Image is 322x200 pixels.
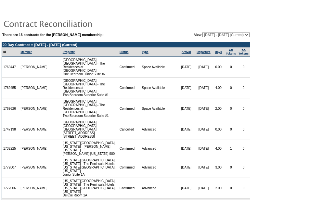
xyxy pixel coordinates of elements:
[140,178,177,199] td: Advanced
[19,140,49,157] td: [PERSON_NAME]
[195,78,212,98] td: [DATE]
[238,49,249,55] a: SGTokens
[195,157,212,178] td: [DATE]
[140,57,177,78] td: Space Available
[177,140,195,157] td: [DATE]
[140,119,177,140] td: Advanced
[212,140,225,157] td: 4.00
[118,119,141,140] td: Cancelled
[2,47,19,57] td: Id
[20,50,32,54] a: Member
[177,119,195,140] td: [DATE]
[19,119,49,140] td: [PERSON_NAME]
[225,119,237,140] td: 0
[195,178,212,199] td: [DATE]
[118,178,141,199] td: Confirmed
[2,42,250,47] td: 20 Day Contract :: [DATE] - [DATE] (Current)
[118,57,141,78] td: Confirmed
[237,57,250,78] td: 0
[197,50,211,54] a: Departure
[195,140,212,157] td: [DATE]
[237,78,250,98] td: 0
[226,49,236,55] a: ARTokens
[61,157,118,178] td: [US_STATE][GEOGRAPHIC_DATA], [US_STATE] - The Peninsula Hotels: [US_STATE][GEOGRAPHIC_DATA], [US_...
[212,57,225,78] td: 0.00
[118,157,141,178] td: Confirmed
[2,140,19,157] td: 1732225
[140,78,177,98] td: Space Available
[212,98,225,119] td: 2.00
[19,98,49,119] td: [PERSON_NAME]
[237,157,250,178] td: 0
[140,98,177,119] td: Space Available
[3,17,133,30] img: pgTtlContractReconciliation.gif
[61,119,118,140] td: [GEOGRAPHIC_DATA], [GEOGRAPHIC_DATA] - [GEOGRAPHIC_DATA][STREET_ADDRESS] [STREET_ADDRESS]
[182,50,191,54] a: Arrival
[2,78,19,98] td: 1769455
[177,57,195,78] td: [DATE]
[2,178,19,199] td: 1772006
[162,32,250,37] td: View:
[212,157,225,178] td: 3.00
[118,98,141,119] td: Confirmed
[61,57,118,78] td: [GEOGRAPHIC_DATA], [GEOGRAPHIC_DATA] - The Residences at [GEOGRAPHIC_DATA] One Bedroom Junior Sui...
[215,50,222,54] a: Days
[19,57,49,78] td: [PERSON_NAME]
[19,178,49,199] td: [PERSON_NAME]
[225,178,237,199] td: 0
[237,98,250,119] td: 0
[225,140,237,157] td: 1
[118,140,141,157] td: Confirmed
[61,178,118,199] td: [US_STATE][GEOGRAPHIC_DATA], [US_STATE] - The Peninsula Hotels: [US_STATE][GEOGRAPHIC_DATA], [US_...
[237,178,250,199] td: 0
[63,50,75,54] a: Property
[177,78,195,98] td: [DATE]
[61,98,118,119] td: [GEOGRAPHIC_DATA], [GEOGRAPHIC_DATA] - The Residences at [GEOGRAPHIC_DATA] Two Bedroom Superior S...
[61,140,118,157] td: [US_STATE][GEOGRAPHIC_DATA], [US_STATE] - [PERSON_NAME] [US_STATE] [PERSON_NAME] [US_STATE] 900
[212,178,225,199] td: 2.00
[120,50,129,54] a: Status
[225,57,237,78] td: 0
[140,157,177,178] td: Advanced
[2,57,19,78] td: 1769447
[177,157,195,178] td: [DATE]
[19,157,49,178] td: [PERSON_NAME]
[118,78,141,98] td: Confirmed
[212,78,225,98] td: 4.00
[237,119,250,140] td: 0
[225,157,237,178] td: 0
[237,140,250,157] td: 0
[177,98,195,119] td: [DATE]
[195,98,212,119] td: [DATE]
[2,119,19,140] td: 1747198
[225,78,237,98] td: 0
[177,178,195,199] td: [DATE]
[212,119,225,140] td: 0.00
[2,157,19,178] td: 1772007
[61,78,118,98] td: [GEOGRAPHIC_DATA], [GEOGRAPHIC_DATA] - The Residences at [GEOGRAPHIC_DATA] Two Bedroom Superior S...
[140,140,177,157] td: Advanced
[2,98,19,119] td: 1769626
[2,33,104,37] b: There are 16 contracts for the [PERSON_NAME] membership:
[195,57,212,78] td: [DATE]
[142,50,148,54] a: Type
[195,119,212,140] td: [DATE]
[225,98,237,119] td: 0
[19,78,49,98] td: [PERSON_NAME]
